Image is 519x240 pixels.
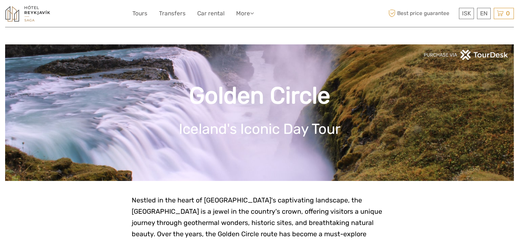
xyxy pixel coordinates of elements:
img: PurchaseViaTourDeskwhite.png [423,50,509,60]
span: ISK [462,10,471,17]
h1: Iceland's Iconic Day Tour [15,121,504,138]
img: 1545-f919e0b8-ed97-4305-9c76-0e37fee863fd_logo_small.jpg [5,5,51,22]
a: Transfers [159,9,186,18]
a: More [236,9,254,18]
h1: Golden Circle [15,82,504,110]
span: 0 [505,10,511,17]
a: Car rental [197,9,225,18]
a: Tours [132,9,147,18]
div: EN [477,8,491,19]
span: Best price guarantee [387,8,457,19]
